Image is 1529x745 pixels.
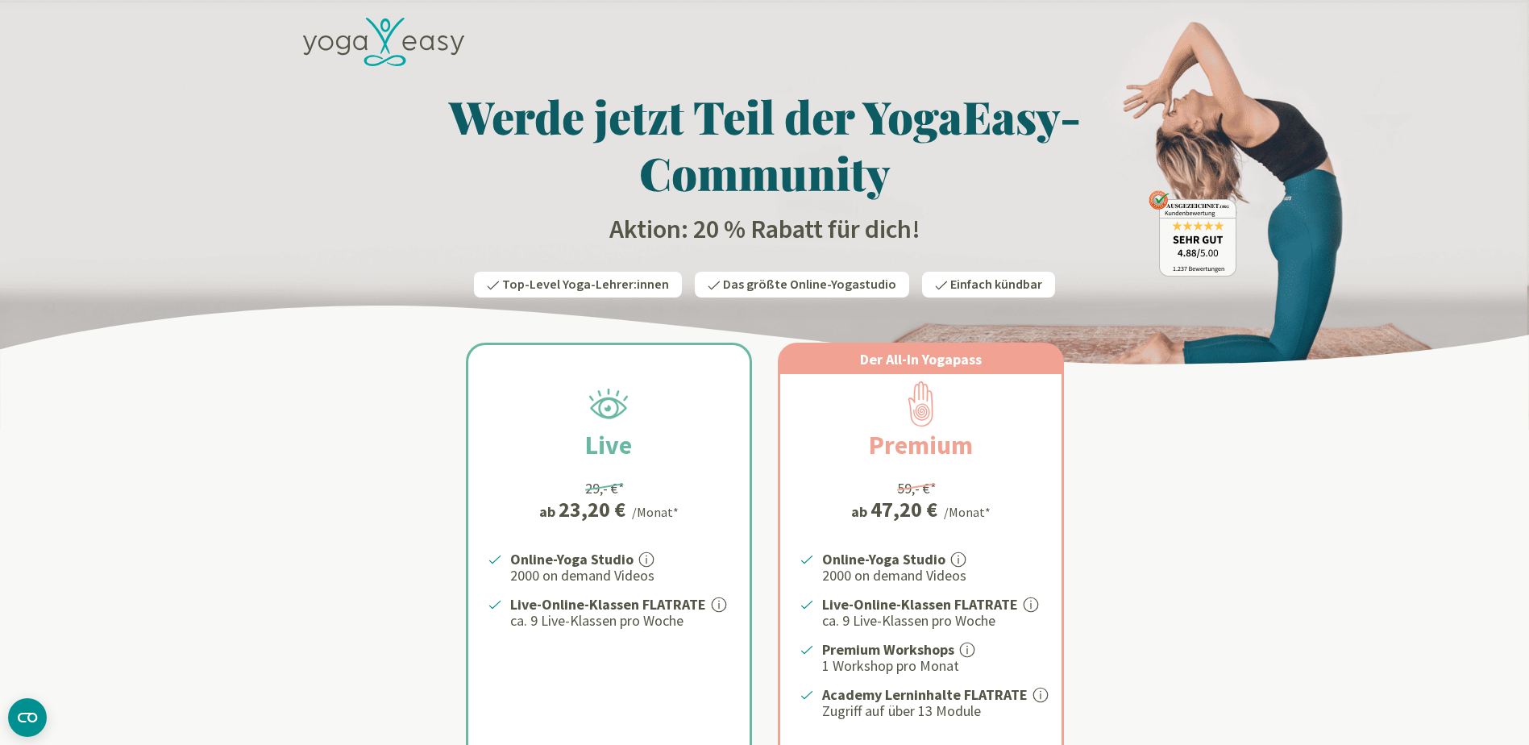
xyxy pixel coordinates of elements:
h2: Premium [830,426,1012,464]
p: 2000 on demand Videos [510,566,730,585]
div: 59,- €* [897,477,937,499]
h2: Aktion: 20 % Rabatt für dich! [293,214,1236,246]
p: ca. 9 Live-Klassen pro Woche [510,611,730,631]
h2: Live [546,426,671,464]
div: /Monat* [632,502,679,522]
p: 2000 on demand Videos [822,566,1042,585]
span: Das größte Online-Yogastudio [723,276,896,293]
div: 47,20 € [870,499,937,520]
span: Der All-In Yogapass [860,350,982,368]
img: ausgezeichnet_badge.png [1149,190,1236,277]
p: 1 Workshop pro Monat [822,656,1042,676]
div: /Monat* [944,502,991,522]
strong: Online-Yoga Studio [510,550,634,568]
div: 29,- €* [585,477,625,499]
button: CMP-Widget öffnen [8,698,47,737]
strong: Academy Lerninhalte FLATRATE [822,685,1028,704]
div: 23,20 € [559,499,625,520]
span: ab [539,501,559,522]
strong: Premium Workshops [822,640,954,659]
strong: Online-Yoga Studio [822,550,945,568]
strong: Live-Online-Klassen FLATRATE [510,595,706,614]
h1: Werde jetzt Teil der YogaEasy-Community [293,88,1236,201]
span: Einfach kündbar [950,276,1042,293]
p: Zugriff auf über 13 Module [822,701,1042,721]
strong: Live-Online-Klassen FLATRATE [822,595,1018,614]
p: ca. 9 Live-Klassen pro Woche [822,611,1042,631]
span: Top-Level Yoga-Lehrer:innen [502,276,669,293]
span: ab [851,501,870,522]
